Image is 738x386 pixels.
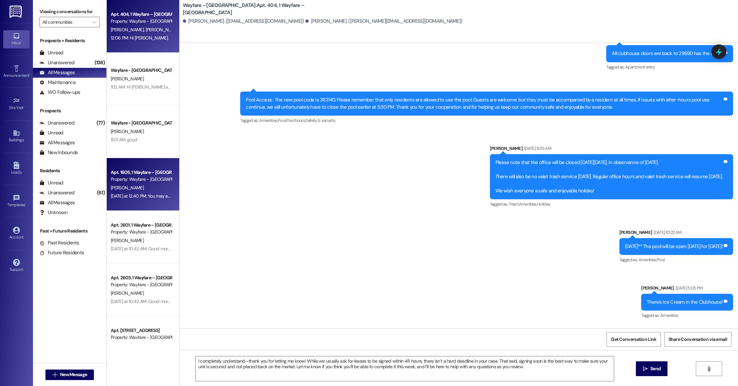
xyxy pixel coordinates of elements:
[52,372,57,377] i: 
[305,118,335,123] span: Safety & security
[111,281,172,288] div: Property: Wayfare - [GEOGRAPHIC_DATA]
[111,67,172,74] div: Wayfare - [GEOGRAPHIC_DATA]
[706,366,711,372] i: 
[619,255,733,264] div: Tagged as:
[625,64,655,70] span: Apartment entry
[660,313,678,318] span: Amenities
[490,199,733,209] div: Tagged as:
[111,169,172,176] div: Apt. 1605, 1 Wayfare – [GEOGRAPHIC_DATA]
[523,145,551,152] div: [DATE] 9:35 AM
[650,365,661,372] span: Send
[40,179,63,186] div: Unread
[145,27,178,33] span: [PERSON_NAME]
[286,118,306,123] span: Pool hours ,
[40,59,74,66] div: Unanswered
[246,96,723,111] div: Pool Access : The new pool code is 382140. Please remember that only residents are allowed to use...
[668,336,727,343] span: Share Conversation via email
[305,18,462,25] div: [PERSON_NAME]. ([PERSON_NAME][EMAIL_ADDRESS][DOMAIN_NAME])
[40,120,74,126] div: Unanswered
[652,229,681,236] div: [DATE] 10:22 AM
[111,185,144,191] span: [PERSON_NAME]
[111,11,172,18] div: Apt. 404, 1 Wayfare – [GEOGRAPHIC_DATA]
[111,137,137,143] div: 11:01 AM: good
[60,371,87,378] span: New Message
[111,274,172,281] div: Apt. 2603, 1 Wayfare – [GEOGRAPHIC_DATA]
[606,62,733,72] div: Tagged as:
[111,27,146,33] span: [PERSON_NAME]
[3,160,30,178] a: Leads
[240,116,733,125] div: Tagged as:
[111,298,415,304] div: [DATE] at 10:42 AM: Good morning! A lease renewal offer has been sent to your email. Please do no...
[93,58,106,68] div: (138)
[641,311,733,320] div: Tagged as:
[643,366,648,372] i: 
[496,159,723,194] div: Please note that the office will be closed [DATE][DATE], in observance of [DATE]. There will also...
[636,361,668,376] button: Send
[183,2,315,16] b: Wayfare - [GEOGRAPHIC_DATA]: Apt. 404, 1 Wayfare – [GEOGRAPHIC_DATA]
[111,334,172,341] div: Property: Wayfare - [GEOGRAPHIC_DATA]
[619,229,733,238] div: [PERSON_NAME]
[95,188,106,198] div: (61)
[33,37,106,44] div: Prospects + Residents
[607,332,661,347] button: Get Conversation Link
[40,79,76,86] div: Maintenance
[40,89,80,96] div: WO Follow-ups
[111,18,172,25] div: Property: Wayfare - [GEOGRAPHIC_DATA]
[111,120,172,126] div: Wayfare - [GEOGRAPHIC_DATA]
[3,192,30,210] a: Templates •
[3,127,30,145] a: Buildings
[40,189,74,196] div: Unanswered
[111,229,172,235] div: Property: Wayfare - [GEOGRAPHIC_DATA]
[111,222,172,229] div: Apt. 2601, 1 Wayfare – [GEOGRAPHIC_DATA]
[111,327,172,334] div: Apt. [STREET_ADDRESS]
[641,285,733,294] div: [PERSON_NAME]
[674,285,703,291] div: [DATE] 5:05 PM
[183,18,304,25] div: [PERSON_NAME]. ([EMAIL_ADDRESS][DOMAIN_NAME])
[40,7,100,17] label: Viewing conversations for
[3,257,30,275] a: Support
[3,95,30,113] a: Site Visit •
[43,17,89,27] input: All communities
[278,118,286,123] span: Pool ,
[647,299,723,306] div: There's Ice Cream in the Clubhouse!
[40,129,63,136] div: Unread
[111,76,144,82] span: [PERSON_NAME]
[40,149,78,156] div: New Inbounds
[111,237,144,243] span: [PERSON_NAME]
[111,246,415,252] div: [DATE] at 10:42 AM: Good morning! A lease renewal offer has been sent to your email. Please do no...
[25,202,26,206] span: •
[3,30,30,48] a: Inbox
[40,49,63,56] div: Unread
[40,69,75,76] div: All Messages
[111,35,168,41] div: 12:06 PM: Hi [PERSON_NAME],
[29,72,30,77] span: •
[111,176,172,183] div: Property: Wayfare - [GEOGRAPHIC_DATA]
[111,193,204,199] div: [DATE] at 12:40 PM: You may enter my apartment
[40,199,75,206] div: All Messages
[33,107,106,114] div: Prospects
[509,201,519,207] span: Trash ,
[519,201,537,207] span: Amenities ,
[111,290,144,296] span: [PERSON_NAME]
[537,201,550,207] span: Holiday
[45,370,94,380] button: New Message
[611,336,656,343] span: Get Conversation Link
[24,104,25,109] span: •
[93,19,96,25] i: 
[33,228,106,234] div: Past + Future Residents
[40,139,75,146] div: All Messages
[196,356,614,381] textarea: I completely understand—thank you for letting me know! While we usually ask for leases to be sign...
[111,128,144,134] span: [PERSON_NAME]
[625,243,723,250] div: [DATE]** The pool will be open [DATE] for [DATE]!
[639,257,657,262] span: Amenities ,
[612,50,723,57] div: All clubhouse doors are back to 29590 has the code!
[95,118,106,128] div: (77)
[40,209,68,216] div: Unknown
[3,225,30,242] a: Account
[40,239,79,246] div: Past Residents
[657,257,665,262] span: Pool
[10,6,23,18] img: ResiDesk Logo
[40,249,84,256] div: Future Residents
[259,118,278,123] span: Amenities ,
[490,145,733,154] div: [PERSON_NAME]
